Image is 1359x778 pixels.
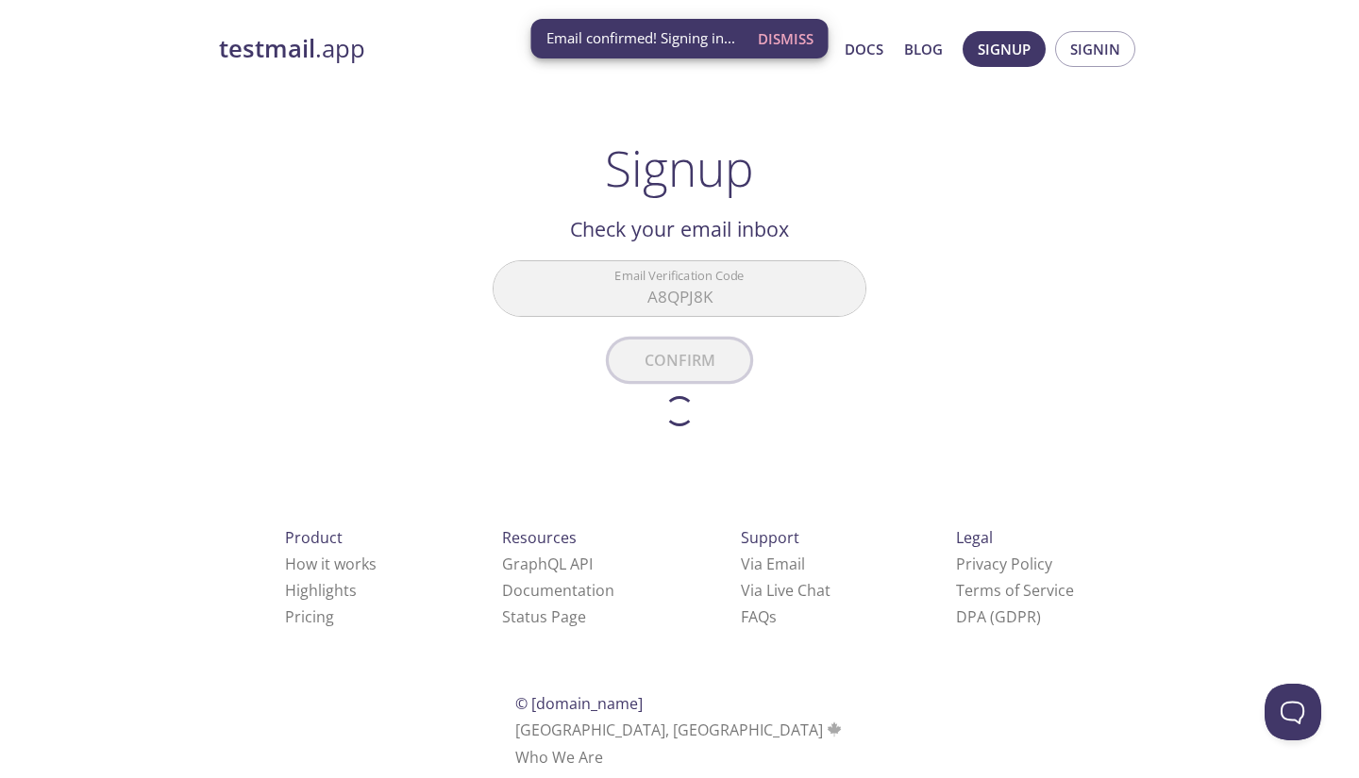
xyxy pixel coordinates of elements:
a: Highlights [285,580,357,601]
a: Blog [904,37,943,61]
a: DPA (GDPR) [956,606,1041,627]
span: © [DOMAIN_NAME] [515,693,643,714]
span: Dismiss [758,26,814,51]
a: Documentation [502,580,614,601]
span: Product [285,527,343,548]
a: GraphQL API [502,554,593,574]
iframe: Help Scout Beacon - Open [1265,684,1321,740]
span: Resources [502,527,577,548]
h2: Check your email inbox [493,213,866,245]
a: Status Page [502,606,586,627]
h1: Signup [605,140,754,196]
a: Via Email [741,554,805,574]
span: Support [741,527,799,548]
span: Signin [1070,37,1120,61]
a: How it works [285,554,377,574]
span: Signup [978,37,1031,61]
a: Terms of Service [956,580,1074,601]
button: Signin [1055,31,1135,67]
button: Dismiss [750,21,821,57]
a: Docs [845,37,883,61]
a: Pricing [285,606,334,627]
a: Via Live Chat [741,580,830,601]
span: Email confirmed! Signing in... [546,28,735,48]
a: Privacy Policy [956,554,1052,574]
a: Who We Are [515,747,603,768]
strong: testmail [219,32,315,65]
span: s [769,606,777,627]
a: testmail.app [219,33,663,65]
a: FAQ [741,606,777,627]
span: [GEOGRAPHIC_DATA], [GEOGRAPHIC_DATA] [515,720,845,740]
button: Signup [963,31,1046,67]
span: Legal [956,527,993,548]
